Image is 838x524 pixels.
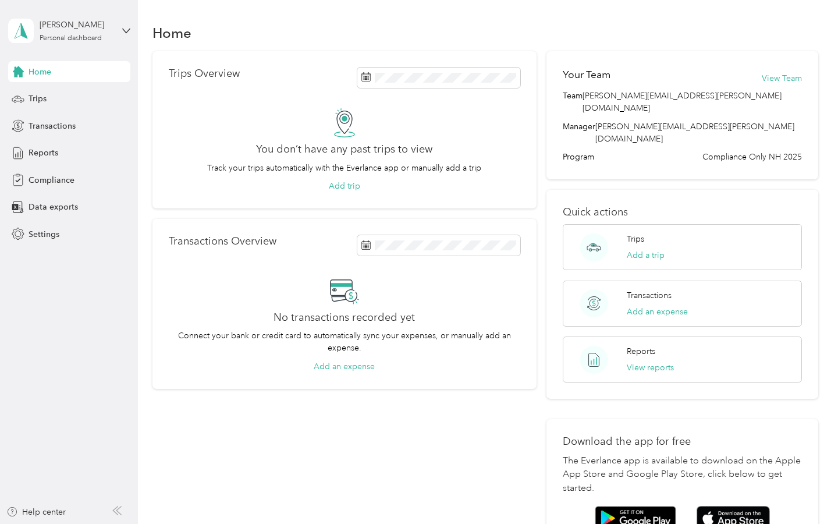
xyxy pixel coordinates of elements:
[563,436,801,448] p: Download the app for free
[702,151,802,163] span: Compliance Only NH 2025
[314,360,375,373] button: Add an expense
[329,180,360,192] button: Add trip
[563,68,610,82] h2: Your Team
[6,506,66,518] button: Help center
[29,66,51,78] span: Home
[274,311,415,324] h2: No transactions recorded yet
[152,27,191,39] h1: Home
[627,362,674,374] button: View reports
[563,454,801,496] p: The Everlance app is available to download on the Apple App Store and Google Play Store, click be...
[169,330,520,354] p: Connect your bank or credit card to automatically sync your expenses, or manually add an expense.
[207,162,481,174] p: Track your trips automatically with the Everlance app or manually add a trip
[256,143,432,155] h2: You don’t have any past trips to view
[583,90,801,114] span: [PERSON_NAME][EMAIL_ADDRESS][PERSON_NAME][DOMAIN_NAME]
[627,289,672,302] p: Transactions
[40,35,102,42] div: Personal dashboard
[29,147,58,159] span: Reports
[627,233,644,245] p: Trips
[563,206,801,218] p: Quick actions
[563,121,595,145] span: Manager
[29,201,78,213] span: Data exports
[29,93,47,105] span: Trips
[169,235,276,247] p: Transactions Overview
[762,72,802,84] button: View Team
[40,19,112,31] div: [PERSON_NAME]
[29,174,74,186] span: Compliance
[169,68,240,80] p: Trips Overview
[563,151,594,163] span: Program
[29,228,59,240] span: Settings
[29,120,76,132] span: Transactions
[595,122,794,144] span: [PERSON_NAME][EMAIL_ADDRESS][PERSON_NAME][DOMAIN_NAME]
[627,345,655,357] p: Reports
[627,306,688,318] button: Add an expense
[627,249,665,261] button: Add a trip
[773,459,838,524] iframe: Everlance-gr Chat Button Frame
[563,90,583,114] span: Team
